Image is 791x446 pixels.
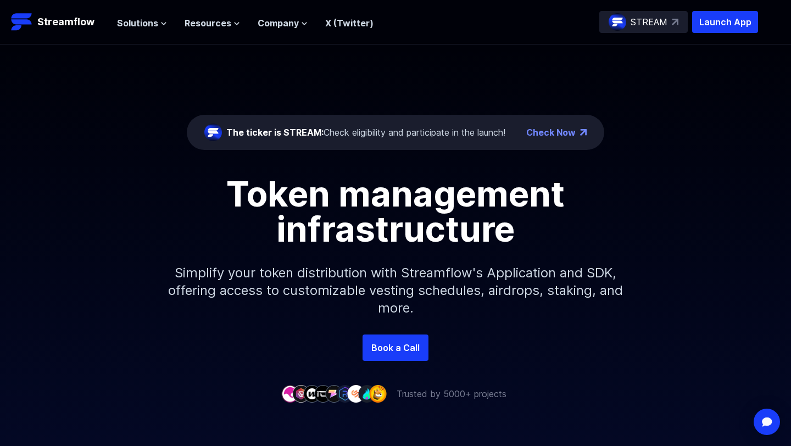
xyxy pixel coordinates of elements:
button: Company [258,16,308,30]
span: Solutions [117,16,158,30]
p: Streamflow [37,14,94,30]
a: Book a Call [363,335,428,361]
img: top-right-arrow.svg [672,19,678,25]
a: X (Twitter) [325,18,374,29]
h1: Token management infrastructure [148,176,643,247]
button: Resources [185,16,240,30]
img: streamflow-logo-circle.png [609,13,626,31]
img: company-5 [325,385,343,402]
span: Company [258,16,299,30]
img: company-1 [281,385,299,402]
img: Streamflow Logo [11,11,33,33]
img: company-7 [347,385,365,402]
a: STREAM [599,11,688,33]
img: company-2 [292,385,310,402]
img: company-6 [336,385,354,402]
p: STREAM [631,15,667,29]
img: company-9 [369,385,387,402]
div: Open Intercom Messenger [754,409,780,435]
button: Solutions [117,16,167,30]
img: company-3 [303,385,321,402]
a: Streamflow [11,11,106,33]
img: company-8 [358,385,376,402]
img: top-right-arrow.png [580,129,587,136]
p: Simplify your token distribution with Streamflow's Application and SDK, offering access to custom... [159,247,632,335]
button: Launch App [692,11,758,33]
p: Trusted by 5000+ projects [397,387,506,400]
span: The ticker is STREAM: [226,127,324,138]
div: Check eligibility and participate in the launch! [226,126,505,139]
img: company-4 [314,385,332,402]
a: Check Now [526,126,576,139]
span: Resources [185,16,231,30]
img: streamflow-logo-circle.png [204,124,222,141]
